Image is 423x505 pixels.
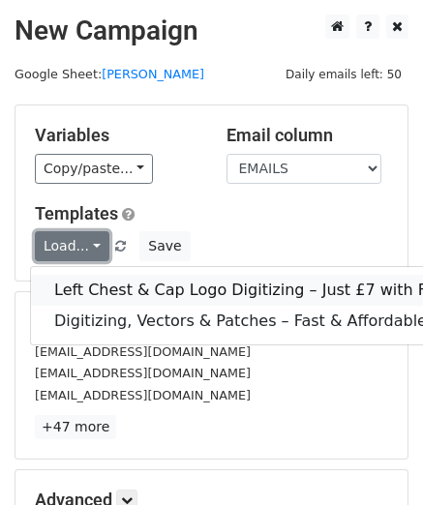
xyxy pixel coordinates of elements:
[139,231,190,261] button: Save
[35,366,251,380] small: [EMAIL_ADDRESS][DOMAIN_NAME]
[35,203,118,223] a: Templates
[326,412,423,505] iframe: Chat Widget
[15,67,204,81] small: Google Sheet:
[279,67,408,81] a: Daily emails left: 50
[35,344,251,359] small: [EMAIL_ADDRESS][DOMAIN_NAME]
[35,125,197,146] h5: Variables
[35,154,153,184] a: Copy/paste...
[102,67,204,81] a: [PERSON_NAME]
[35,231,109,261] a: Load...
[227,125,389,146] h5: Email column
[279,64,408,85] span: Daily emails left: 50
[35,415,116,439] a: +47 more
[15,15,408,47] h2: New Campaign
[35,388,251,402] small: [EMAIL_ADDRESS][DOMAIN_NAME]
